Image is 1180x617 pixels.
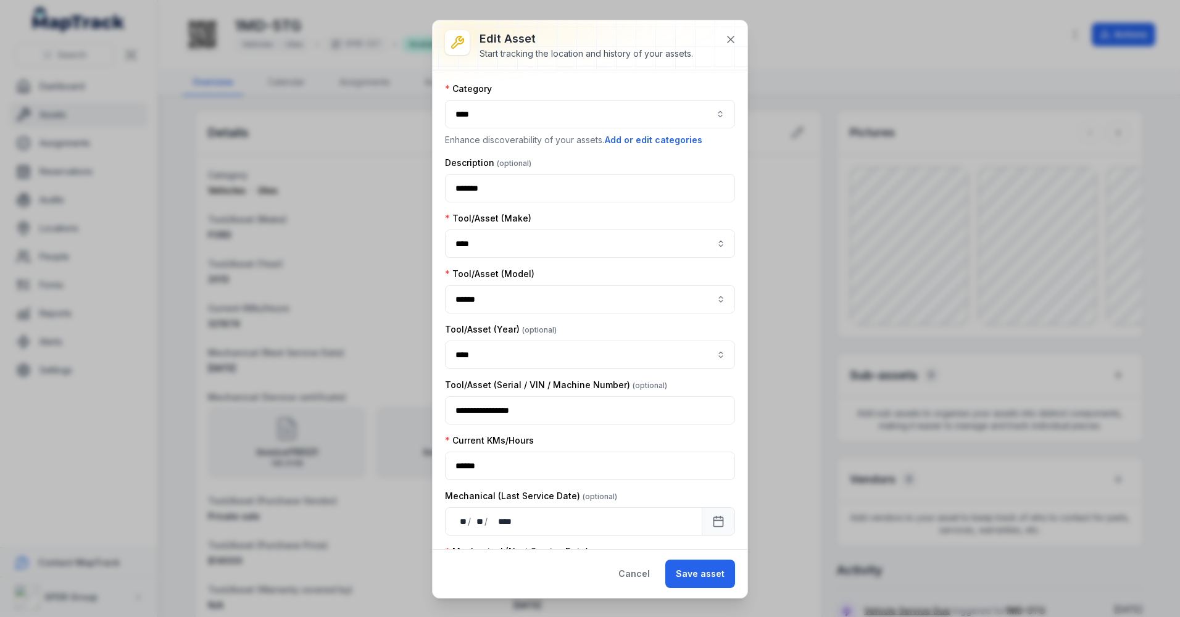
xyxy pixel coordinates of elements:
button: Add or edit categories [604,133,703,147]
input: asset-edit:cf[4c4a7744-2177-4a26-9c55-b815eb1abf0f]-label [445,285,735,313]
button: Calendar [702,507,735,536]
div: / [484,515,489,528]
h3: Edit asset [480,30,693,48]
div: month, [472,515,484,528]
label: Mechanical (Next Service Date) [445,545,589,558]
label: Description [445,157,531,169]
button: Save asset [665,560,735,588]
label: Tool/Asset (Serial / VIN / Machine Number) [445,379,667,391]
label: Tool/Asset (Make) [445,212,531,225]
label: Tool/Asset (Model) [445,268,534,280]
div: day, [455,515,468,528]
p: Enhance discoverability of your assets. [445,133,735,147]
input: asset-edit:cf[6388df4a-af6f-4dad-821e-e44a74a422bd]-label [445,230,735,258]
div: Start tracking the location and history of your assets. [480,48,693,60]
div: year, [489,515,512,528]
div: / [468,515,472,528]
input: asset-edit:cf[4112358e-78c9-4721-9c11-9fecd18760fc]-label [445,341,735,369]
label: Tool/Asset (Year) [445,323,557,336]
label: Category [445,83,492,95]
label: Mechanical (Last Service Date) [445,490,617,502]
button: Cancel [608,560,660,588]
label: Current KMs/Hours [445,434,534,447]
